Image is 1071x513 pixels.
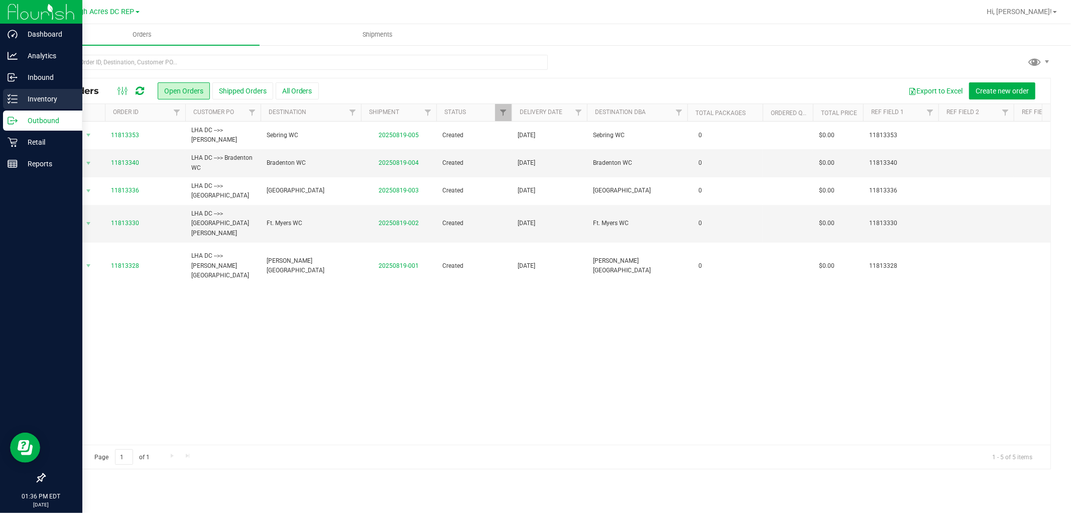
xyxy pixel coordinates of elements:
button: Export to Excel [902,82,969,99]
p: Reports [18,158,78,170]
a: Order ID [113,109,139,116]
a: Filter [671,104,687,121]
a: Total Price [821,110,857,117]
inline-svg: Analytics [8,51,18,61]
span: $0.00 [819,219,835,228]
span: Ft. Myers WC [267,219,355,228]
a: Filter [420,104,436,121]
a: Shipment [369,109,399,116]
span: 1 - 5 of 5 items [984,449,1040,464]
p: Retail [18,136,78,148]
span: Bradenton WC [593,158,681,168]
span: Page of 1 [86,449,158,465]
span: [DATE] [518,131,535,140]
span: select [82,128,95,142]
span: 11813340 [869,158,897,168]
a: 20250819-003 [379,187,419,194]
a: Ordered qty [771,110,809,117]
span: [DATE] [518,158,535,168]
a: Status [444,109,466,116]
span: select [82,217,95,231]
a: 11813353 [111,131,139,140]
input: 1 [115,449,133,465]
p: Analytics [18,50,78,62]
input: Search Order ID, Destination, Customer PO... [44,55,548,70]
a: Ref Field 1 [871,109,904,116]
inline-svg: Outbound [8,116,18,126]
span: [GEOGRAPHIC_DATA] [593,186,681,195]
span: Created [442,261,506,271]
span: 11813336 [869,186,897,195]
span: 0 [693,128,707,143]
span: Orders [119,30,165,39]
span: Shipments [349,30,406,39]
span: 0 [693,183,707,198]
span: 11813330 [869,219,897,228]
a: Orders [24,24,260,45]
button: Shipped Orders [212,82,273,99]
span: [DATE] [518,261,535,271]
span: [PERSON_NAME][GEOGRAPHIC_DATA] [593,256,681,275]
p: Inventory [18,93,78,105]
span: select [82,259,95,273]
a: Shipments [260,24,495,45]
span: LHA DC -->> Bradenton WC [191,153,255,172]
a: 11813336 [111,186,139,195]
span: Created [442,131,506,140]
a: Ref Field 2 [946,109,979,116]
inline-svg: Retail [8,137,18,147]
a: Filter [244,104,261,121]
span: $0.00 [819,131,835,140]
span: $0.00 [819,186,835,195]
span: 0 [693,216,707,231]
a: Delivery Date [520,109,562,116]
a: Filter [169,104,185,121]
span: 0 [693,156,707,170]
inline-svg: Inbound [8,72,18,82]
a: Ref Field 3 [1022,109,1054,116]
p: 01:36 PM EDT [5,492,78,501]
span: Created [442,186,506,195]
p: Dashboard [18,28,78,40]
a: 11813328 [111,261,139,271]
a: 11813340 [111,158,139,168]
a: Destination DBA [595,109,646,116]
span: Create new order [976,87,1029,95]
span: [PERSON_NAME][GEOGRAPHIC_DATA] [267,256,355,275]
span: Sebring WC [267,131,355,140]
a: 11813330 [111,219,139,228]
p: Inbound [18,71,78,83]
span: LHA DC -->> [PERSON_NAME][GEOGRAPHIC_DATA] [191,251,255,280]
span: select [82,184,95,198]
span: Hi, [PERSON_NAME]! [987,8,1052,16]
span: $0.00 [819,261,835,271]
a: 20250819-001 [379,262,419,269]
span: 11813328 [869,261,897,271]
inline-svg: Reports [8,159,18,169]
span: Ft. Myers WC [593,219,681,228]
span: select [82,156,95,170]
span: LHA DC -->> [GEOGRAPHIC_DATA] [191,181,255,200]
span: Created [442,158,506,168]
inline-svg: Dashboard [8,29,18,39]
span: LHA DC -->> [PERSON_NAME] [191,126,255,145]
span: $0.00 [819,158,835,168]
span: LHA DC -->> [GEOGRAPHIC_DATA][PERSON_NAME] [191,209,255,238]
p: [DATE] [5,501,78,508]
span: [GEOGRAPHIC_DATA] [267,186,355,195]
a: Customer PO [193,109,234,116]
a: Filter [997,104,1014,121]
a: 20250819-002 [379,220,419,227]
a: Total Packages [695,110,746,117]
span: Bradenton WC [267,158,355,168]
span: [DATE] [518,219,535,228]
iframe: Resource center [10,433,40,463]
a: Filter [344,104,361,121]
a: 20250819-005 [379,132,419,139]
a: Filter [495,104,512,121]
span: Sebring WC [593,131,681,140]
span: 11813353 [869,131,897,140]
a: Filter [570,104,587,121]
span: Created [442,219,506,228]
button: Create new order [969,82,1035,99]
